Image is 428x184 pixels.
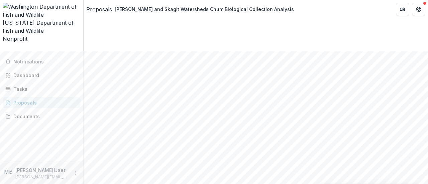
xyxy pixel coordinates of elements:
div: Dashboard [13,72,75,79]
div: Proposals [13,99,75,106]
div: Tasks [13,85,75,93]
div: Matthew Bogaard [4,168,13,176]
div: [PERSON_NAME] and Skagit Watersheds Chum Biological Collection Analysis [115,6,294,13]
p: [PERSON_NAME][EMAIL_ADDRESS][PERSON_NAME][DOMAIN_NAME] [15,174,69,180]
span: Nonprofit [3,35,27,42]
a: Documents [3,111,81,122]
button: Get Help [412,3,425,16]
button: More [71,169,79,177]
button: Partners [396,3,409,16]
p: [PERSON_NAME] [15,167,53,174]
a: Dashboard [3,70,81,81]
button: Notifications [3,56,81,67]
div: Documents [13,113,75,120]
div: [US_STATE] Department of Fish and Wildlife [3,19,81,35]
a: Proposals [86,5,112,13]
a: Tasks [3,83,81,95]
nav: breadcrumb [86,4,297,14]
img: Washington Department of Fish and Wildlife [3,3,81,19]
p: User [53,166,66,174]
a: Proposals [3,97,81,108]
span: Notifications [13,59,78,65]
